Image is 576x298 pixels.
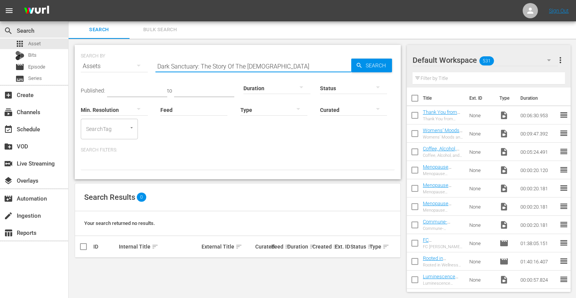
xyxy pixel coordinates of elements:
[423,182,462,199] a: Menopause Awareness Month Promo Option 2
[423,237,459,260] a: FC [PERSON_NAME] [S1E10] (Inner Strength)
[423,171,463,176] div: Menopause Awareness Month Promo Option 3
[18,2,55,20] img: ans4CAIJ8jUAAAAAAAAAAAAAAAAAAAAAAAAgQb4GAAAAAAAAAAAAAAAAAAAAAAAAJMjXAAAAAAAAAAAAAAAAAAAAAAAAgAT5G...
[4,159,13,168] span: Live Streaming
[423,146,461,163] a: Coffee, Alcohol, and Women’s Gut Health
[495,88,516,109] th: Type
[350,242,367,251] div: Status
[4,26,13,35] span: Search
[312,242,332,251] div: Created
[423,219,458,247] a: Commune- Navigating Perimenopause and Menopause Next On
[499,129,509,138] span: Video
[28,63,45,71] span: Episode
[516,88,562,109] th: Duration
[367,243,374,250] span: sort
[255,244,269,250] div: Curated
[499,166,509,175] span: Video
[559,238,568,247] span: reorder
[15,39,24,48] span: Asset
[4,142,13,151] span: VOD
[559,183,568,193] span: reorder
[549,8,569,14] a: Sign Out
[81,88,105,94] span: Published:
[517,271,559,289] td: 00:00:57.824
[466,124,496,143] td: None
[4,108,13,117] span: Channels
[351,59,392,72] button: Search
[4,91,13,100] span: Create
[499,275,509,284] span: Video
[559,220,568,229] span: reorder
[517,234,559,252] td: 01:38:05.151
[423,244,463,249] div: FC [PERSON_NAME] EP 10
[559,202,568,211] span: reorder
[119,242,199,251] div: Internal Title
[559,147,568,156] span: reorder
[559,257,568,266] span: reorder
[28,75,42,82] span: Series
[423,201,462,218] a: Menopause Awareness Month Promo Option 1
[84,193,135,202] span: Search Results
[15,74,24,83] span: Series
[84,220,155,226] span: Your search returned no results.
[423,135,463,140] div: Womens’ Moods and Hormones
[423,226,463,231] div: Commune- Navigating Perimenopause and Menopause Next On
[499,257,509,266] span: Episode
[287,242,310,251] div: Duration
[333,243,340,250] span: sort
[466,216,496,234] td: None
[28,40,41,48] span: Asset
[559,275,568,284] span: reorder
[499,220,509,229] span: Video
[4,211,13,220] span: Ingestion
[335,244,349,250] div: Ext. ID
[423,127,462,139] a: Womens’ Moods and Hormones
[4,194,13,203] span: Automation
[559,165,568,174] span: reorder
[285,243,291,250] span: sort
[499,147,509,156] span: Video
[128,124,135,131] button: Open
[28,51,37,59] span: Bits
[499,184,509,193] span: Video
[423,255,459,284] a: Rooted in Wellness [PERSON_NAME] [S1E6] (Inner Strength)
[167,88,172,94] span: to
[413,49,558,71] div: Default Workspace
[235,243,242,250] span: sort
[4,176,13,185] span: Overlays
[517,124,559,143] td: 00:09:47.392
[93,244,117,250] div: ID
[559,129,568,138] span: reorder
[423,281,463,286] div: Luminescence [PERSON_NAME] and [PERSON_NAME] 00:58
[556,51,565,69] button: more_vert
[81,56,148,77] div: Assets
[517,179,559,198] td: 00:00:20.181
[517,252,559,271] td: 01:40:16.407
[499,111,509,120] span: Video
[556,56,565,65] span: more_vert
[363,59,392,72] span: Search
[309,243,316,250] span: sort
[202,242,253,251] div: External Title
[466,271,496,289] td: None
[517,143,559,161] td: 00:05:24.491
[423,164,462,181] a: Menopause Awareness Month Promo Option 3
[466,198,496,216] td: None
[479,53,494,69] span: 531
[517,198,559,216] td: 00:00:20.181
[423,263,463,268] div: Rooted in Wellness [PERSON_NAME] EP 6
[423,190,463,194] div: Menopause Awareness Month Promo Option 2
[499,239,509,248] span: Episode
[466,252,496,271] td: None
[4,228,13,237] span: Reports
[423,153,463,158] div: Coffee, Alcohol, and Women’s Gut Health
[466,234,496,252] td: None
[73,25,125,34] span: Search
[423,109,460,121] a: Thank You from [PERSON_NAME]
[81,147,395,153] p: Search Filters:
[15,51,24,60] div: Bits
[423,116,463,121] div: Thank You from [PERSON_NAME]
[466,143,496,161] td: None
[271,242,285,251] div: Feed
[517,161,559,179] td: 00:00:20.120
[466,179,496,198] td: None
